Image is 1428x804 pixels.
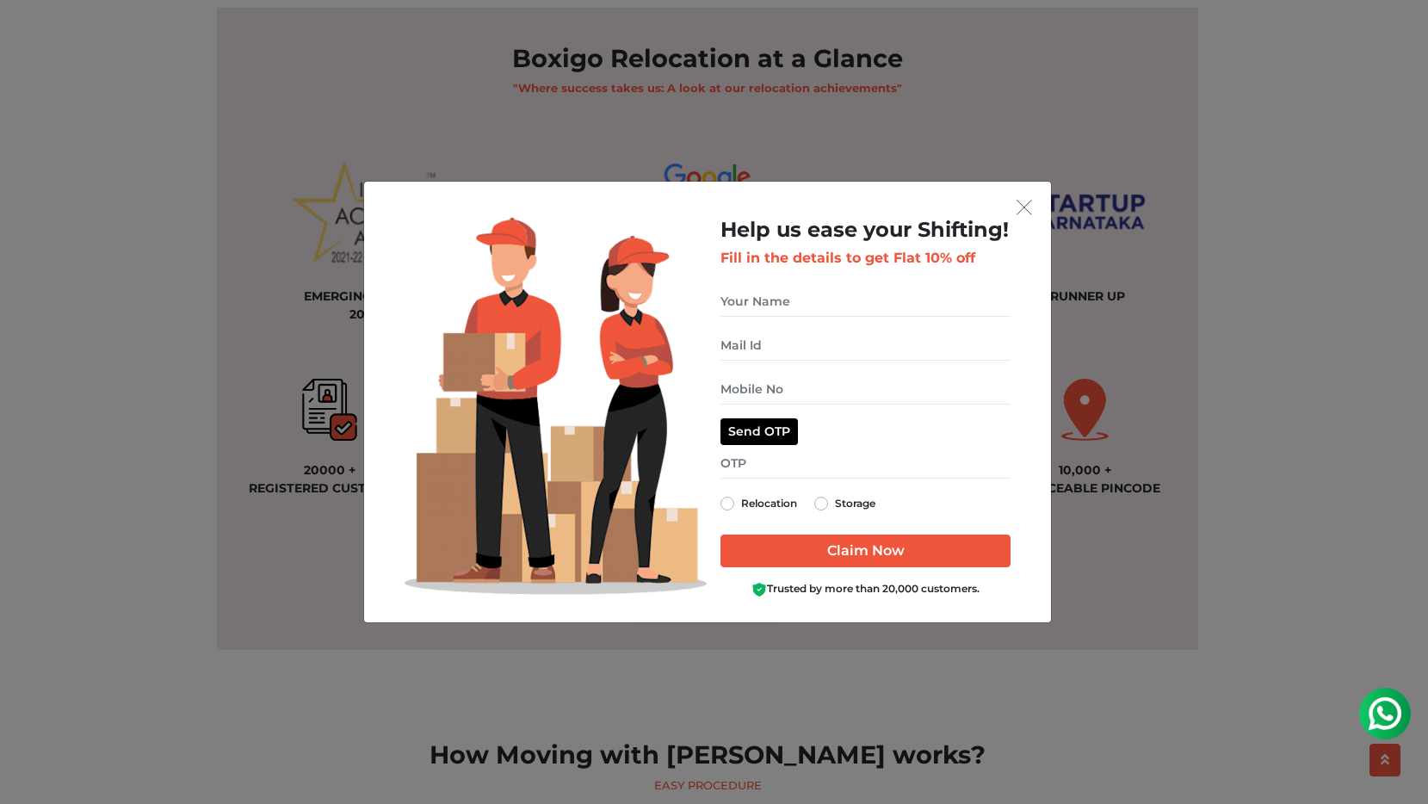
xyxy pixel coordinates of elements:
input: Your Name [720,287,1011,317]
div: Trusted by more than 20,000 customers. [720,581,1011,597]
label: Relocation [741,493,797,514]
h2: Help us ease your Shifting! [720,218,1011,243]
input: Claim Now [720,535,1011,567]
img: exit [1017,200,1032,215]
h3: Fill in the details to get Flat 10% off [720,250,1011,266]
label: Storage [835,493,875,514]
input: Mail Id [720,331,1011,361]
img: whatsapp-icon.svg [17,17,52,52]
button: Send OTP [720,418,798,445]
img: Boxigo Customer Shield [751,582,767,597]
img: Lead Welcome Image [405,218,708,595]
input: Mobile No [720,374,1011,405]
input: OTP [720,448,1011,479]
